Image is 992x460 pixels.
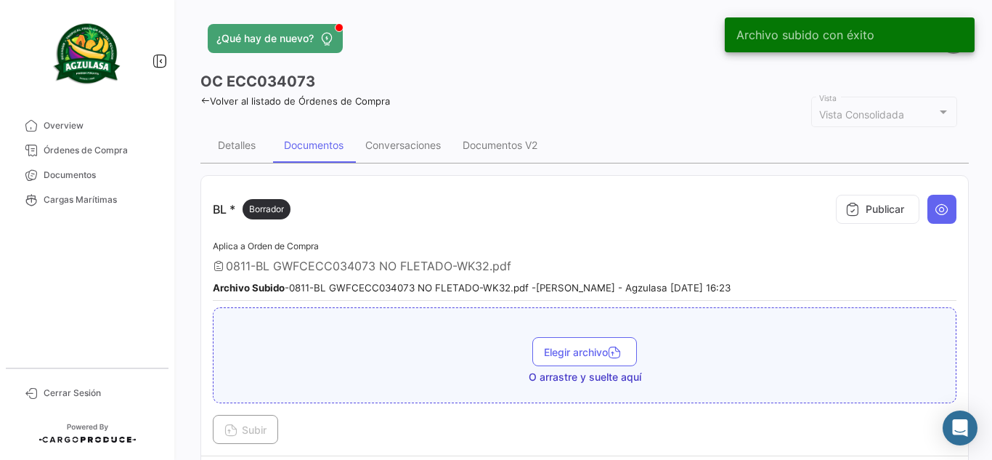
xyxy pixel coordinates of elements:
[200,71,315,92] h3: OC ECC034073
[365,139,441,151] div: Conversaciones
[44,144,157,157] span: Órdenes de Compra
[12,187,163,212] a: Cargas Marítimas
[213,282,285,294] b: Archivo Subido
[736,28,874,42] span: Archivo subido con éxito
[213,241,319,251] span: Aplica a Orden de Compra
[44,119,157,132] span: Overview
[44,387,157,400] span: Cerrar Sesión
[216,31,314,46] span: ¿Qué hay de nuevo?
[12,138,163,163] a: Órdenes de Compra
[200,95,390,107] a: Volver al listado de Órdenes de Compra
[44,193,157,206] span: Cargas Marítimas
[44,169,157,182] span: Documentos
[12,113,163,138] a: Overview
[284,139,343,151] div: Documentos
[463,139,537,151] div: Documentos V2
[226,259,511,273] span: 0811-BL GWFCECC034073 NO FLETADO-WK32.pdf
[12,163,163,187] a: Documentos
[213,415,278,444] button: Subir
[208,24,343,53] button: ¿Qué hay de nuevo?
[51,17,123,90] img: agzulasa-logo.png
[224,424,267,436] span: Subir
[943,411,977,445] div: Abrir Intercom Messenger
[529,370,641,384] span: O arrastre y suelte aquí
[544,346,625,358] span: Elegir archivo
[819,108,904,121] span: Vista Consolidada
[213,282,731,294] small: - 0811-BL GWFCECC034073 NO FLETADO-WK32.pdf - [PERSON_NAME] - Agzulasa [DATE] 16:23
[218,139,256,151] div: Detalles
[249,203,284,216] span: Borrador
[836,195,919,224] button: Publicar
[532,337,637,366] button: Elegir archivo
